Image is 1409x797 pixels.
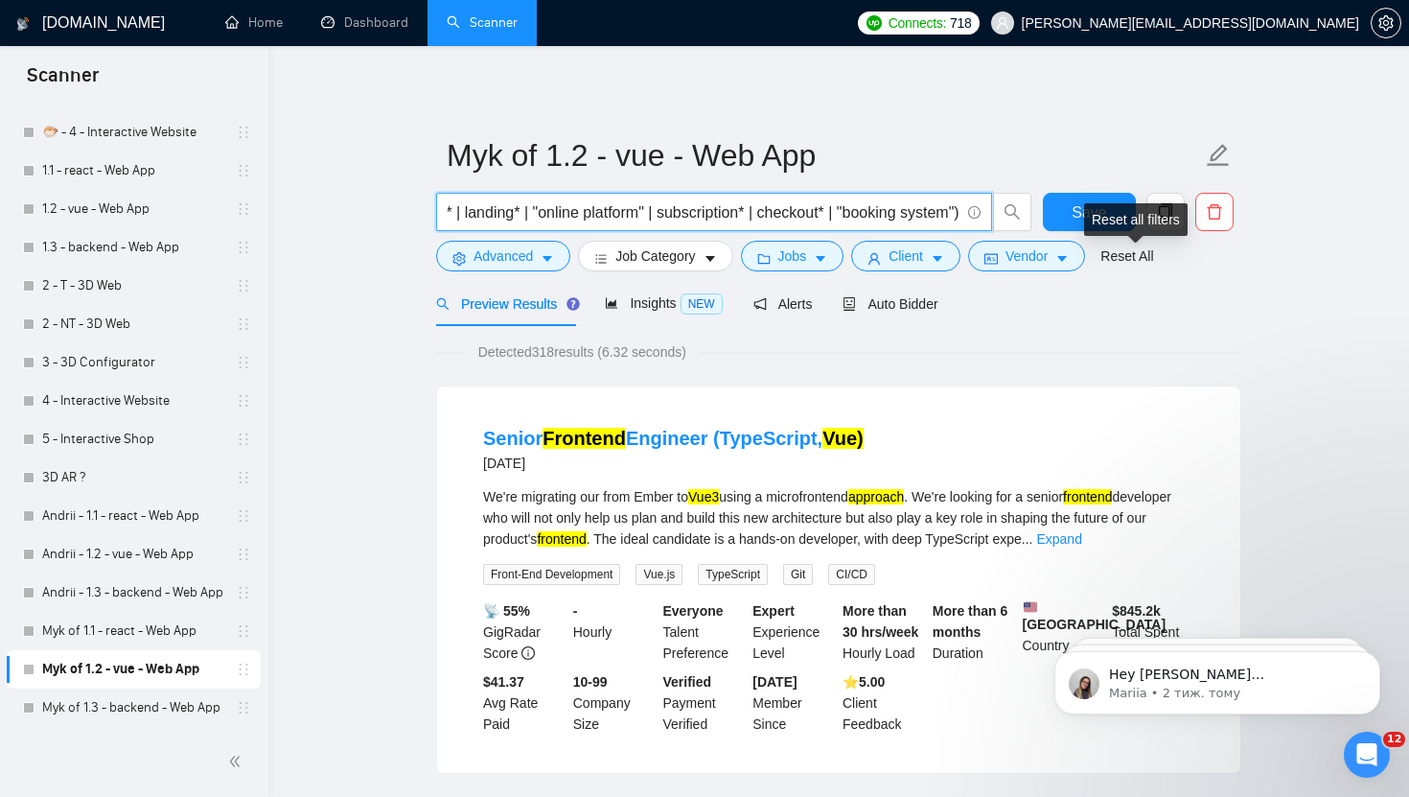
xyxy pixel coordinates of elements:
[1112,603,1161,619] b: $ 845.2k
[822,428,864,449] mark: Vue)
[688,489,719,504] mark: Vue3
[578,241,732,271] button: barsJob Categorycaret-down
[447,14,518,31] a: searchScanner
[1055,251,1069,266] span: caret-down
[1344,732,1390,778] iframe: Intercom live chat
[42,574,224,612] a: Andrii - 1.3 - backend - Web App
[42,420,224,458] a: 5 - Interactive Shop
[749,671,839,735] div: Member Since
[541,251,554,266] span: caret-down
[236,623,251,639] span: holder
[236,125,251,140] span: holder
[1019,600,1109,664] div: Country
[843,296,937,312] span: Auto Bidder
[1022,531,1033,547] span: ...
[12,61,114,102] span: Scanner
[236,662,251,677] span: holder
[236,240,251,255] span: holder
[814,251,827,266] span: caret-down
[749,600,839,664] div: Experience Level
[483,486,1194,550] div: We're migrating our from Ember to using a microfrontend . We're looking for a senior developer wh...
[236,163,251,178] span: holder
[889,246,923,267] span: Client
[42,190,224,228] a: 1.2 - vue - Web App
[757,251,771,266] span: folder
[436,297,450,311] span: search
[659,671,750,735] div: Payment Verified
[474,246,533,267] span: Advanced
[236,700,251,715] span: holder
[1196,203,1233,221] span: delete
[42,612,224,650] a: Myk of 1.1 - react - Web App
[1084,203,1188,236] div: Reset all filters
[1005,246,1048,267] span: Vendor
[605,295,722,311] span: Insights
[236,316,251,332] span: holder
[483,603,530,619] b: 📡 55%
[1100,246,1153,267] a: Reset All
[42,535,224,574] a: Andrii - 1.2 - vue - Web App
[996,16,1009,30] span: user
[994,203,1030,221] span: search
[236,470,251,485] span: holder
[479,600,569,664] div: GigRadar Score
[236,508,251,524] span: holder
[867,251,881,266] span: user
[605,296,618,310] span: area-chart
[236,393,251,409] span: holder
[573,603,578,619] b: -
[783,564,813,585] span: Git
[1072,200,1106,224] span: Save
[889,12,946,34] span: Connects:
[42,228,224,267] a: 1.3 - backend - Web App
[752,674,797,690] b: [DATE]
[681,293,723,315] span: NEW
[436,296,574,312] span: Preview Results
[929,600,1019,664] div: Duration
[663,603,724,619] b: Everyone
[42,650,224,689] a: Myk of 1.2 - vue - Web App
[1063,489,1112,504] mark: frontend
[741,241,844,271] button: folderJobscaret-down
[1195,193,1234,231] button: delete
[42,152,224,190] a: 1.1 - react - Web App
[225,14,283,31] a: homeHome
[950,12,971,34] span: 718
[1043,193,1136,231] button: Save
[828,564,875,585] span: CI/CD
[483,674,524,690] b: $41.37
[848,489,904,504] mark: approach
[594,251,608,266] span: bars
[843,297,856,311] span: robot
[753,296,813,312] span: Alerts
[698,564,768,585] span: TypeScript
[615,246,695,267] span: Job Category
[635,564,682,585] span: Vue.js
[1371,15,1401,31] a: setting
[984,251,998,266] span: idcard
[851,241,960,271] button: userClientcaret-down
[42,305,224,343] a: 2 - NT - 3D Web
[1023,600,1166,632] b: [GEOGRAPHIC_DATA]
[42,497,224,535] a: Andrii - 1.1 - react - Web App
[228,752,247,771] span: double-left
[521,646,535,660] span: info-circle
[236,432,251,447] span: holder
[933,603,1008,640] b: More than 6 months
[483,564,620,585] span: Front-End Development
[1026,611,1409,745] iframe: Intercom notifications повідомлення
[1024,600,1037,614] img: 🇺🇸
[42,113,224,152] a: 🐡 - 4 - Interactive Website
[447,131,1202,179] input: Scanner name...
[42,267,224,305] a: 2 - T - 3D Web
[752,603,795,619] b: Expert
[1383,732,1405,747] span: 12
[843,674,885,690] b: ⭐️ 5.00
[993,193,1031,231] button: search
[1372,15,1400,31] span: setting
[659,600,750,664] div: Talent Preference
[483,452,864,475] div: [DATE]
